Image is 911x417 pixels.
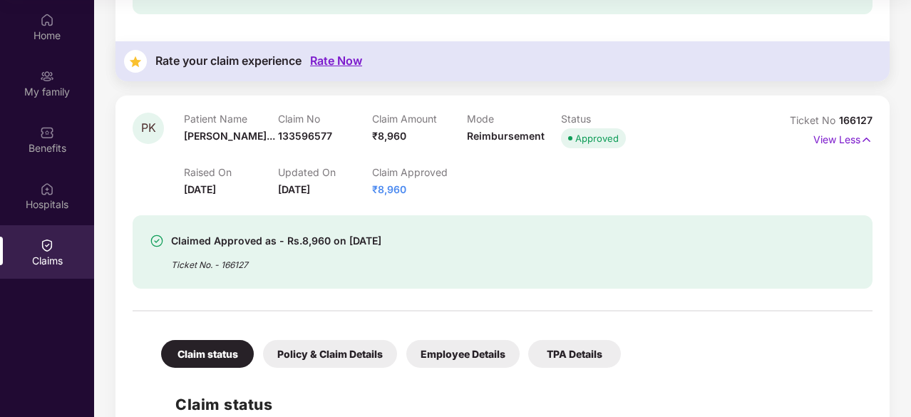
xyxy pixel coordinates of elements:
span: [DATE] [184,183,216,195]
img: svg+xml;base64,PHN2ZyB4bWxucz0iaHR0cDovL3d3dy53My5vcmcvMjAwMC9zdmciIHdpZHRoPSIxNyIgaGVpZ2h0PSIxNy... [860,132,873,148]
span: PK [141,122,156,134]
span: Reimbursement [467,130,545,142]
p: Claim No [278,113,372,125]
span: [PERSON_NAME]... [184,130,275,142]
span: 133596577 [278,130,332,142]
div: Ticket No. - 166127 [171,249,381,272]
img: svg+xml;base64,PHN2ZyB3aWR0aD0iMjAiIGhlaWdodD0iMjAiIHZpZXdCb3g9IjAgMCAyMCAyMCIgZmlsbD0ibm9uZSIgeG... [40,69,54,83]
span: Ticket No [790,114,839,126]
img: svg+xml;base64,PHN2ZyBpZD0iSG9tZSIgeG1sbnM9Imh0dHA6Ly93d3cudzMub3JnLzIwMDAvc3ZnIiB3aWR0aD0iMjAiIG... [40,13,54,27]
img: svg+xml;base64,PHN2ZyBpZD0iSG9zcGl0YWxzIiB4bWxucz0iaHR0cDovL3d3dy53My5vcmcvMjAwMC9zdmciIHdpZHRoPS... [40,182,54,196]
img: svg+xml;base64,PHN2ZyB4bWxucz0iaHR0cDovL3d3dy53My5vcmcvMjAwMC9zdmciIHdpZHRoPSIzNyIgaGVpZ2h0PSIzNy... [124,50,147,73]
p: Claim Amount [372,113,466,125]
div: Rate Now [310,54,362,68]
p: Raised On [184,166,278,178]
div: Claimed Approved as - Rs.8,960 on [DATE] [171,232,381,249]
div: Employee Details [406,340,520,368]
p: Claim Approved [372,166,466,178]
span: [DATE] [278,183,310,195]
div: TPA Details [528,340,621,368]
div: Policy & Claim Details [263,340,397,368]
div: Claim status [161,340,254,368]
span: ₹8,960 [372,183,406,195]
p: Updated On [278,166,372,178]
span: 166127 [839,114,873,126]
p: Mode [467,113,561,125]
h2: Claim status [175,393,858,416]
p: Status [561,113,655,125]
p: Patient Name [184,113,278,125]
img: svg+xml;base64,PHN2ZyBpZD0iU3VjY2Vzcy0zMngzMiIgeG1sbnM9Imh0dHA6Ly93d3cudzMub3JnLzIwMDAvc3ZnIiB3aW... [150,234,164,248]
span: ₹8,960 [372,130,406,142]
img: svg+xml;base64,PHN2ZyBpZD0iQmVuZWZpdHMiIHhtbG5zPSJodHRwOi8vd3d3LnczLm9yZy8yMDAwL3N2ZyIgd2lkdGg9Ij... [40,125,54,140]
div: Rate your claim experience [155,54,302,68]
img: svg+xml;base64,PHN2ZyBpZD0iQ2xhaW0iIHhtbG5zPSJodHRwOi8vd3d3LnczLm9yZy8yMDAwL3N2ZyIgd2lkdGg9IjIwIi... [40,238,54,252]
div: Approved [575,131,619,145]
p: View Less [813,128,873,148]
